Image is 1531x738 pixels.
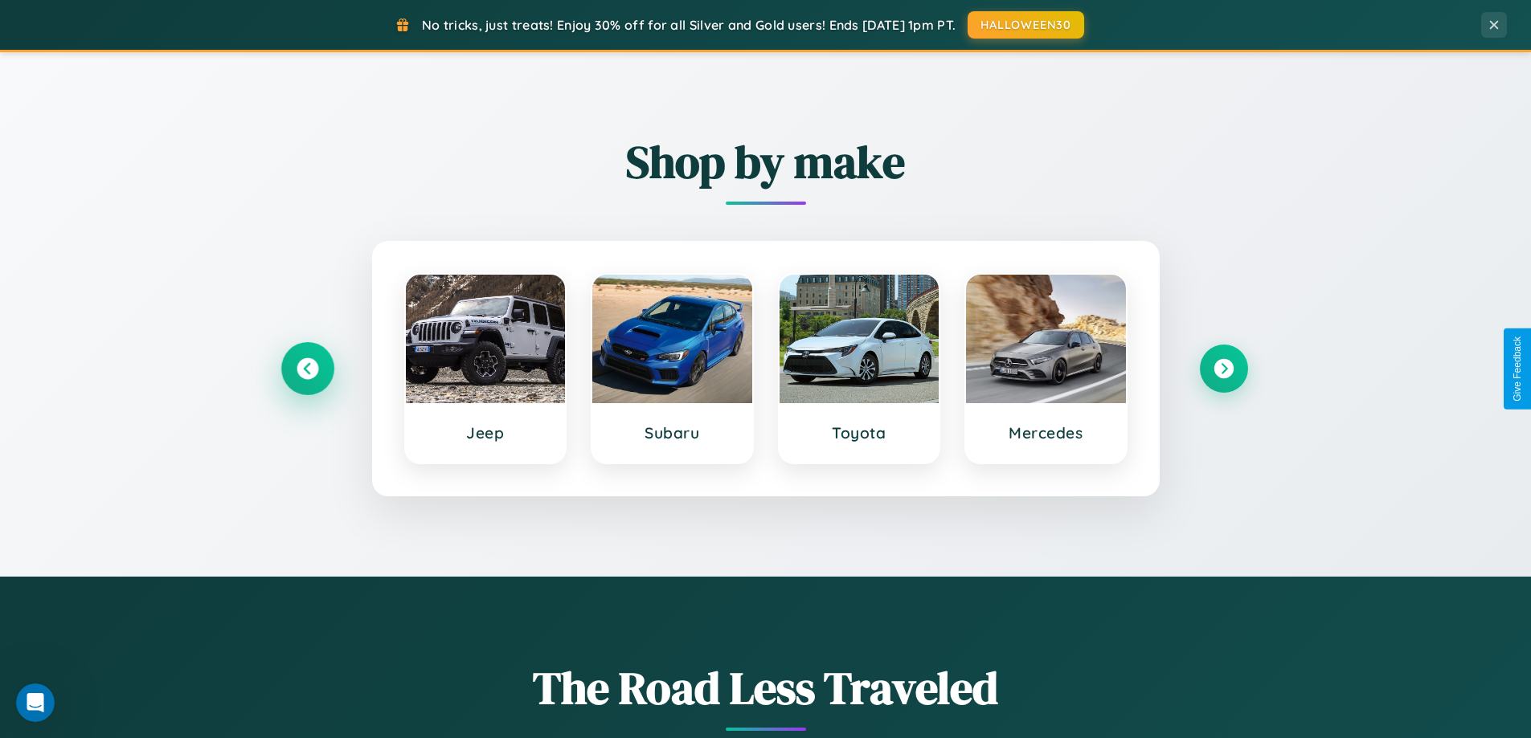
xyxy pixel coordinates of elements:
iframe: Intercom live chat [16,683,55,722]
span: No tricks, just treats! Enjoy 30% off for all Silver and Gold users! Ends [DATE] 1pm PT. [422,17,956,33]
h1: The Road Less Traveled [284,657,1248,719]
h3: Mercedes [982,423,1110,442]
button: HALLOWEEN30 [968,11,1084,39]
h2: Shop by make [284,131,1248,193]
h3: Jeep [422,423,550,442]
h3: Toyota [796,423,923,442]
h3: Subaru [608,423,736,442]
div: Give Feedback [1512,336,1523,402]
